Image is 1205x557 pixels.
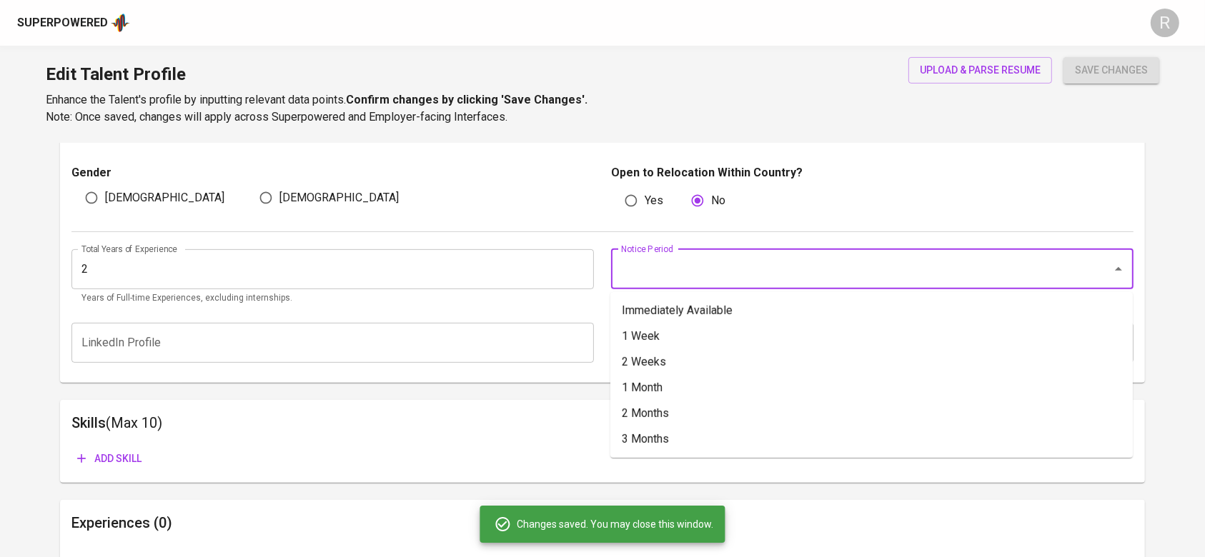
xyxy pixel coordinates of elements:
[17,15,108,31] div: Superpowered
[71,446,147,472] button: Add skill
[1109,259,1129,279] button: Close
[610,426,1133,452] li: 3 Months
[920,61,1041,79] span: upload & parse resume
[105,189,224,206] span: [DEMOGRAPHIC_DATA]
[610,401,1133,426] li: 2 Months
[908,57,1052,84] button: upload & parse resume
[71,411,1133,434] h6: Skills
[495,510,714,538] div: Changes saved. You may close this window.
[610,298,1133,323] li: Immediately Available
[645,192,663,209] span: Yes
[106,414,162,431] span: (Max 10)
[71,164,594,181] p: Gender
[610,375,1133,401] li: 1 Month
[279,189,399,206] span: [DEMOGRAPHIC_DATA]
[46,57,587,91] h1: Edit Talent Profile
[71,511,1133,534] h6: Experiences (0)
[111,12,130,34] img: app logo
[610,323,1133,349] li: 1 Week
[611,164,1134,181] p: Open to Relocation Within Country?
[346,93,587,106] b: Confirm changes by clicking 'Save Changes'.
[81,291,584,306] p: Years of Full-time Experiences, excluding internships.
[610,349,1133,375] li: 2 Weeks
[1151,9,1179,37] div: R
[17,12,130,34] a: Superpoweredapp logo
[711,192,725,209] span: No
[1075,61,1148,79] span: save changes
[1063,57,1159,84] button: save changes
[46,91,587,126] p: Enhance the Talent's profile by inputting relevant data points. Note: Once saved, changes will ap...
[77,450,142,468] span: Add skill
